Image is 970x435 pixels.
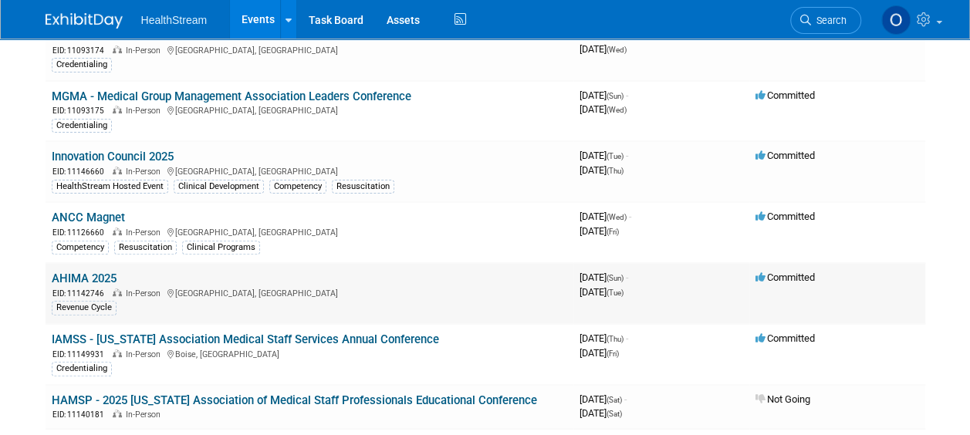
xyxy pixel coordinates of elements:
span: EID: 11093175 [52,106,110,115]
img: In-Person Event [113,46,122,53]
span: - [626,89,628,101]
a: NAMSS25 - National Association Medical Staff Services 49th Educational Conference & Exhibition [52,29,554,42]
span: Committed [755,29,815,40]
span: - [626,29,628,40]
div: [GEOGRAPHIC_DATA], [GEOGRAPHIC_DATA] [52,103,567,116]
span: In-Person [126,349,165,359]
span: (Tue) [607,288,624,297]
a: AHIMA 2025 [52,271,117,285]
a: Innovation Council 2025 [52,150,174,164]
span: EID: 11126660 [52,228,110,237]
span: [DATE] [580,89,628,101]
div: Competency [269,180,326,194]
div: HealthStream Hosted Event [52,180,168,194]
div: [GEOGRAPHIC_DATA], [GEOGRAPHIC_DATA] [52,43,567,56]
a: Search [790,7,861,34]
img: In-Person Event [113,288,122,296]
div: Competency [52,241,109,255]
span: - [629,211,631,222]
span: [DATE] [580,211,631,222]
span: (Sun) [607,92,624,100]
img: In-Person Event [113,228,122,235]
div: Boise, [GEOGRAPHIC_DATA] [52,347,567,360]
a: IAMSS - [US_STATE] Association Medical Staff Services Annual Conference [52,332,439,346]
span: (Fri) [607,228,619,236]
span: HealthStream [141,14,208,26]
span: EID: 11140181 [52,410,110,419]
span: [DATE] [580,43,627,55]
a: HAMSP - 2025 [US_STATE] Association of Medical Staff Professionals Educational Conference [52,393,537,407]
span: [DATE] [580,225,619,237]
span: (Fri) [607,349,619,358]
div: Credentialing [52,58,112,72]
img: Olivia Christopher [881,5,911,35]
div: Credentialing [52,119,112,133]
span: [DATE] [580,286,624,298]
span: EID: 11146660 [52,167,110,176]
span: (Thu) [607,335,624,343]
div: Resuscitation [114,241,177,255]
span: [DATE] [580,393,627,405]
span: - [624,393,627,405]
span: Not Going [755,393,810,405]
span: [DATE] [580,347,619,359]
span: In-Person [126,410,165,420]
img: In-Person Event [113,106,122,113]
div: Clinical Development [174,180,264,194]
span: EID: 11093174 [52,46,110,55]
span: (Sat) [607,410,622,418]
span: - [626,332,628,344]
span: [DATE] [580,29,628,40]
div: Revenue Cycle [52,301,117,315]
span: EID: 11149931 [52,350,110,359]
span: (Tue) [607,152,624,160]
div: [GEOGRAPHIC_DATA], [GEOGRAPHIC_DATA] [52,225,567,238]
span: (Sun) [607,274,624,282]
span: [DATE] [580,332,628,344]
span: (Thu) [607,167,624,175]
span: Committed [755,89,815,101]
div: Clinical Programs [182,241,260,255]
span: [DATE] [580,150,628,161]
div: [GEOGRAPHIC_DATA], [GEOGRAPHIC_DATA] [52,286,567,299]
img: In-Person Event [113,167,122,174]
span: [DATE] [580,164,624,176]
div: [GEOGRAPHIC_DATA], [GEOGRAPHIC_DATA] [52,164,567,177]
span: (Wed) [607,213,627,221]
span: In-Person [126,167,165,177]
span: EID: 11142746 [52,289,110,298]
div: Credentialing [52,362,112,376]
span: (Wed) [607,46,627,54]
img: In-Person Event [113,349,122,357]
span: [DATE] [580,103,627,115]
span: (Sat) [607,396,622,404]
a: MGMA - Medical Group Management Association Leaders Conference [52,89,411,103]
span: Search [811,15,847,26]
span: - [626,150,628,161]
span: In-Person [126,288,165,298]
span: Committed [755,271,815,283]
img: In-Person Event [113,410,122,417]
a: ANCC Magnet [52,211,125,224]
span: In-Person [126,106,165,116]
span: (Wed) [607,106,627,114]
span: [DATE] [580,407,622,419]
span: In-Person [126,228,165,238]
span: Committed [755,150,815,161]
span: Committed [755,332,815,344]
div: Resuscitation [332,180,394,194]
span: - [626,271,628,283]
img: ExhibitDay [46,13,123,29]
span: [DATE] [580,271,628,283]
span: In-Person [126,46,165,56]
span: Committed [755,211,815,222]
